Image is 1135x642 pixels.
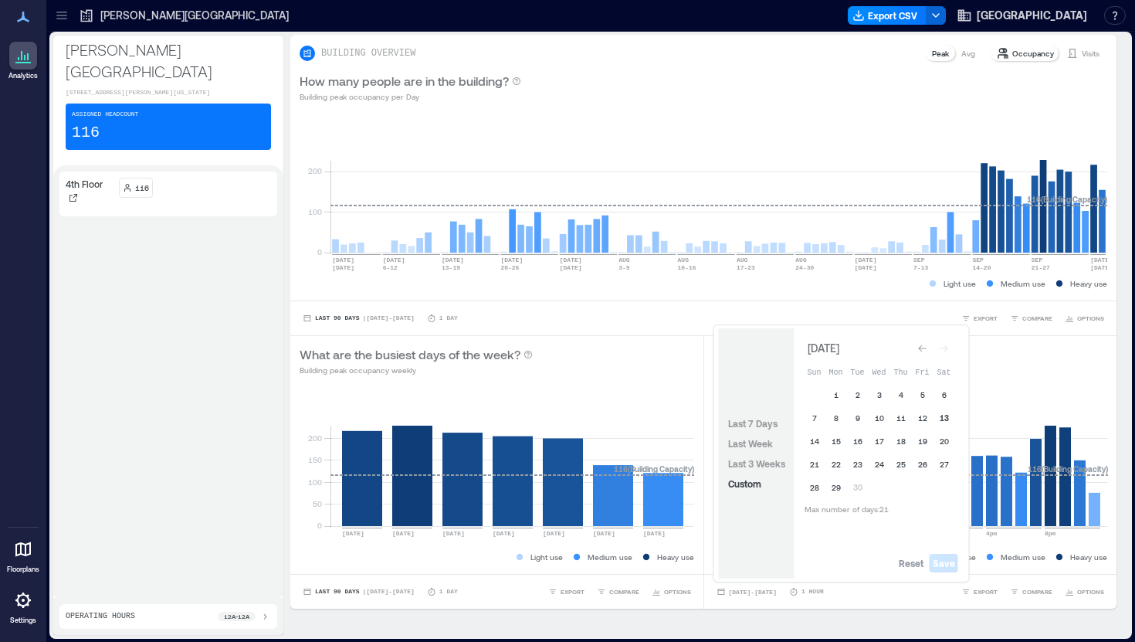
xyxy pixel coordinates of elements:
[1001,277,1045,290] p: Medium use
[728,438,773,449] span: Last Week
[912,430,933,452] button: 19
[825,384,847,406] button: 1
[855,256,877,263] text: [DATE]
[618,264,630,271] text: 3-9
[8,71,38,80] p: Analytics
[825,430,847,452] button: 15
[890,384,912,406] button: 4
[890,453,912,475] button: 25
[342,530,364,537] text: [DATE]
[1022,314,1052,323] span: COMPARE
[972,264,991,271] text: 14-20
[7,565,39,574] p: Floorplans
[828,369,842,377] span: Mon
[933,407,955,429] button: 13
[899,557,923,569] span: Reset
[649,584,694,600] button: OPTIONS
[66,88,271,97] p: [STREET_ADDRESS][PERSON_NAME][US_STATE]
[317,247,322,256] tspan: 0
[1007,584,1055,600] button: COMPARE
[10,616,36,625] p: Settings
[912,338,933,359] button: Go to previous month
[933,557,955,569] span: Save
[912,453,933,475] button: 26
[439,314,458,323] p: 1 Day
[1001,551,1045,563] p: Medium use
[500,264,519,271] text: 20-26
[1022,587,1052,596] span: COMPARE
[1032,256,1043,263] text: SEP
[725,414,781,433] button: Last 7 Days
[737,256,748,263] text: AUG
[933,430,955,452] button: 20
[588,551,632,563] p: Medium use
[930,554,958,572] button: Save
[890,361,912,382] th: Thursday
[561,587,584,596] span: EXPORT
[439,587,458,596] p: 1 Day
[977,8,1087,23] span: [GEOGRAPHIC_DATA]
[986,530,998,537] text: 4pm
[855,264,877,271] text: [DATE]
[593,530,615,537] text: [DATE]
[825,407,847,429] button: 8
[383,264,398,271] text: 6-12
[66,39,271,82] p: [PERSON_NAME][GEOGRAPHIC_DATA]
[530,551,563,563] p: Light use
[972,256,984,263] text: SEP
[308,166,322,175] tspan: 200
[1062,311,1107,326] button: OPTIONS
[609,587,639,596] span: COMPARE
[332,256,354,263] text: [DATE]
[728,478,761,489] span: Custom
[795,256,807,263] text: AUG
[893,369,907,377] span: Thu
[825,477,847,498] button: 29
[1032,264,1050,271] text: 21-27
[1045,530,1056,537] text: 8pm
[933,361,955,382] th: Saturday
[805,504,889,514] span: Max number of days: 21
[872,369,886,377] span: Wed
[1082,47,1099,59] p: Visits
[618,256,630,263] text: AUG
[912,384,933,406] button: 5
[913,264,928,271] text: 7-13
[958,311,1001,326] button: EXPORT
[804,430,825,452] button: 14
[135,182,149,194] p: 116
[300,584,418,600] button: Last 90 Days |[DATE]-[DATE]
[392,530,415,537] text: [DATE]
[543,530,565,537] text: [DATE]
[890,407,912,429] button: 11
[804,339,844,358] div: [DATE]
[300,72,509,90] p: How many people are in the building?
[974,587,998,596] span: EXPORT
[804,477,825,498] button: 28
[332,264,354,271] text: [DATE]
[308,477,322,487] tspan: 100
[850,369,864,377] span: Tue
[933,384,955,406] button: 6
[545,584,588,600] button: EXPORT
[1090,256,1113,263] text: [DATE]
[804,453,825,475] button: 21
[974,314,998,323] span: EXPORT
[869,453,890,475] button: 24
[896,554,927,572] button: Reset
[807,369,821,377] span: Sun
[847,407,869,429] button: 9
[1070,551,1107,563] p: Heavy use
[224,612,249,621] p: 12a - 12a
[1077,587,1104,596] span: OPTIONS
[300,364,533,376] p: Building peak occupancy weekly
[804,361,825,382] th: Sunday
[869,407,890,429] button: 10
[869,384,890,406] button: 3
[560,264,582,271] text: [DATE]
[678,256,689,263] text: AUG
[1077,314,1104,323] span: OPTIONS
[937,369,950,377] span: Sat
[728,418,778,429] span: Last 7 Days
[321,47,415,59] p: BUILDING OVERVIEW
